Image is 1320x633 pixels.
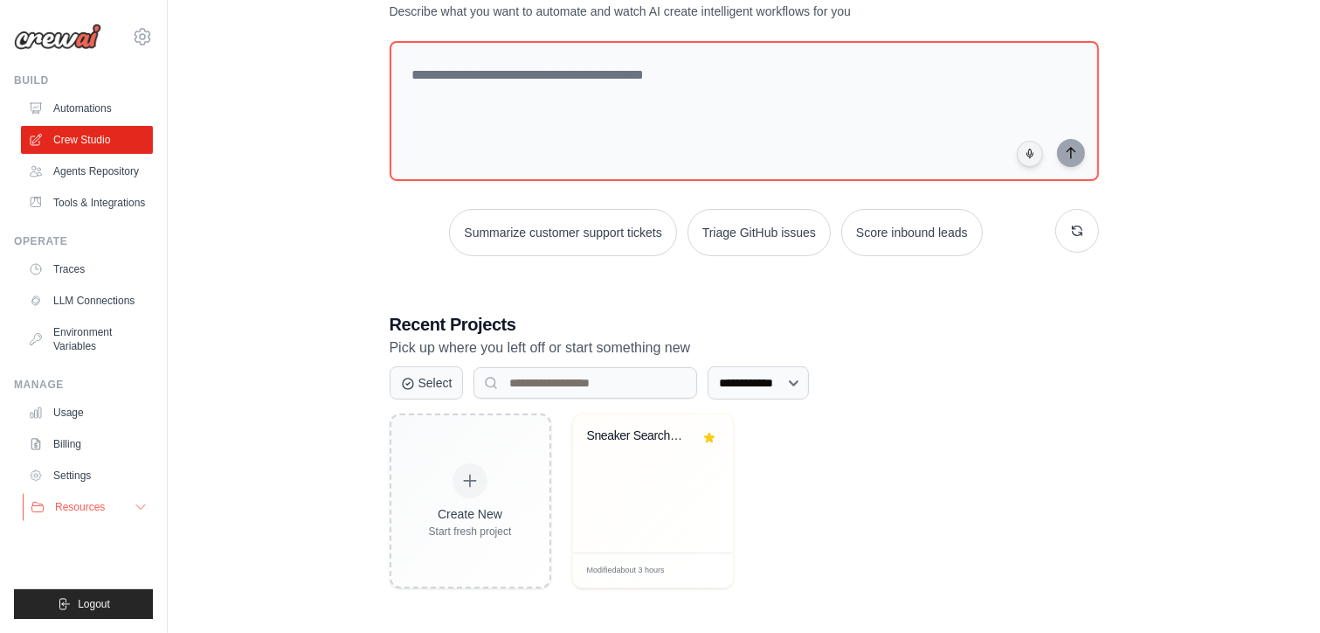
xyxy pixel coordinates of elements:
a: LLM Connections [21,287,153,315]
button: Resources [23,493,155,521]
span: Resources [55,500,105,514]
p: Describe what you want to automate and watch AI create intelligent workflows for you [390,3,977,20]
button: Remove from favorites [699,428,718,448]
div: Build [14,73,153,87]
h3: Recent Projects [390,312,1099,337]
a: Tools & Integrations [21,189,153,217]
span: Edit [691,564,706,577]
button: Score inbound leads [841,209,983,256]
a: Settings [21,462,153,490]
button: Logout [14,589,153,619]
a: Environment Variables [21,318,153,360]
a: Traces [21,255,153,283]
button: Summarize customer support tickets [449,209,676,256]
button: Select [390,366,464,400]
div: Operate [14,234,153,248]
a: Usage [21,399,153,427]
a: Automations [21,94,153,122]
p: Pick up where you left off or start something new [390,337,1099,359]
span: Logout [78,597,110,611]
span: Modified about 3 hours [587,565,665,577]
img: Logo [14,24,101,50]
div: Start fresh project [429,525,512,539]
a: Billing [21,430,153,458]
div: Manage [14,378,153,392]
button: Get new suggestions [1055,209,1099,253]
div: Sneaker Search Engine [587,428,693,444]
a: Agents Repository [21,157,153,185]
div: Create New [429,505,512,523]
button: Click to speak your automation idea [1017,141,1043,167]
a: Crew Studio [21,126,153,154]
button: Triage GitHub issues [688,209,831,256]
